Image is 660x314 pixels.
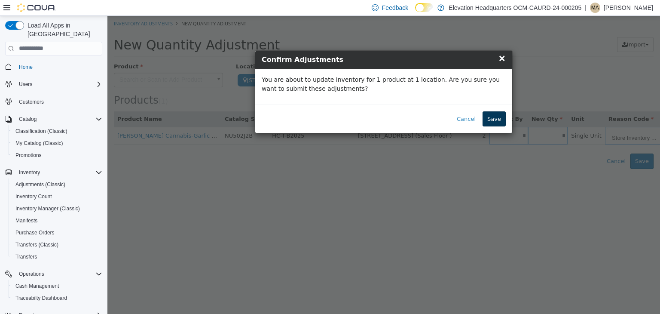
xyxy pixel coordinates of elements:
[12,281,62,291] a: Cash Management
[15,181,65,188] span: Adjustments (Classic)
[585,3,587,13] p: |
[12,281,102,291] span: Cash Management
[9,125,106,137] button: Classification (Classic)
[15,114,40,124] button: Catalog
[604,3,653,13] p: [PERSON_NAME]
[2,113,106,125] button: Catalog
[15,269,102,279] span: Operations
[9,239,106,251] button: Transfers (Classic)
[15,152,42,159] span: Promotions
[12,179,69,190] a: Adjustments (Classic)
[15,229,55,236] span: Purchase Orders
[12,203,83,214] a: Inventory Manager (Classic)
[12,179,102,190] span: Adjustments (Classic)
[12,215,41,226] a: Manifests
[9,203,106,215] button: Inventory Manager (Classic)
[15,96,102,107] span: Customers
[9,251,106,263] button: Transfers
[15,62,102,72] span: Home
[15,283,59,289] span: Cash Management
[12,191,102,202] span: Inventory Count
[19,116,37,123] span: Catalog
[15,241,58,248] span: Transfers (Classic)
[15,114,102,124] span: Catalog
[12,293,102,303] span: Traceabilty Dashboard
[12,252,102,262] span: Transfers
[19,64,33,71] span: Home
[15,140,63,147] span: My Catalog (Classic)
[15,167,102,178] span: Inventory
[15,79,102,89] span: Users
[12,126,102,136] span: Classification (Classic)
[15,193,52,200] span: Inventory Count
[9,137,106,149] button: My Catalog (Classic)
[15,295,67,302] span: Traceabilty Dashboard
[591,3,599,13] span: MA
[2,95,106,108] button: Customers
[15,269,48,279] button: Operations
[19,81,32,88] span: Users
[9,292,106,304] button: Traceabilty Dashboard
[12,240,62,250] a: Transfers (Classic)
[15,128,67,135] span: Classification (Classic)
[15,217,37,224] span: Manifests
[19,271,44,277] span: Operations
[12,126,71,136] a: Classification (Classic)
[382,3,408,12] span: Feedback
[12,150,102,160] span: Promotions
[9,280,106,292] button: Cash Management
[590,3,600,13] div: Mohamed Alayyidi
[9,215,106,227] button: Manifests
[12,228,102,238] span: Purchase Orders
[345,95,373,111] button: Cancel
[15,62,36,72] a: Home
[12,240,102,250] span: Transfers (Classic)
[12,150,45,160] a: Promotions
[15,97,47,107] a: Customers
[12,138,67,148] a: My Catalog (Classic)
[2,78,106,90] button: Users
[19,99,44,105] span: Customers
[9,179,106,191] button: Adjustments (Classic)
[12,293,70,303] a: Traceabilty Dashboard
[12,191,55,202] a: Inventory Count
[9,149,106,161] button: Promotions
[154,39,398,49] h4: Confirm Adjustments
[15,205,80,212] span: Inventory Manager (Classic)
[415,3,433,12] input: Dark Mode
[15,79,36,89] button: Users
[19,169,40,176] span: Inventory
[449,3,581,13] p: Elevation Headquarters OCM-CAURD-24-000205
[2,268,106,280] button: Operations
[154,59,398,77] p: You are about to update inventory for 1 product at 1 location. Are you sure you want to submit th...
[12,203,102,214] span: Inventory Manager (Classic)
[2,166,106,179] button: Inventory
[375,95,398,111] button: Save
[24,21,102,38] span: Load All Apps in [GEOGRAPHIC_DATA]
[12,228,58,238] a: Purchase Orders
[9,227,106,239] button: Purchase Orders
[2,61,106,73] button: Home
[12,138,102,148] span: My Catalog (Classic)
[391,37,398,47] span: ×
[15,167,43,178] button: Inventory
[12,252,40,262] a: Transfers
[17,3,56,12] img: Cova
[12,215,102,226] span: Manifests
[15,253,37,260] span: Transfers
[9,191,106,203] button: Inventory Count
